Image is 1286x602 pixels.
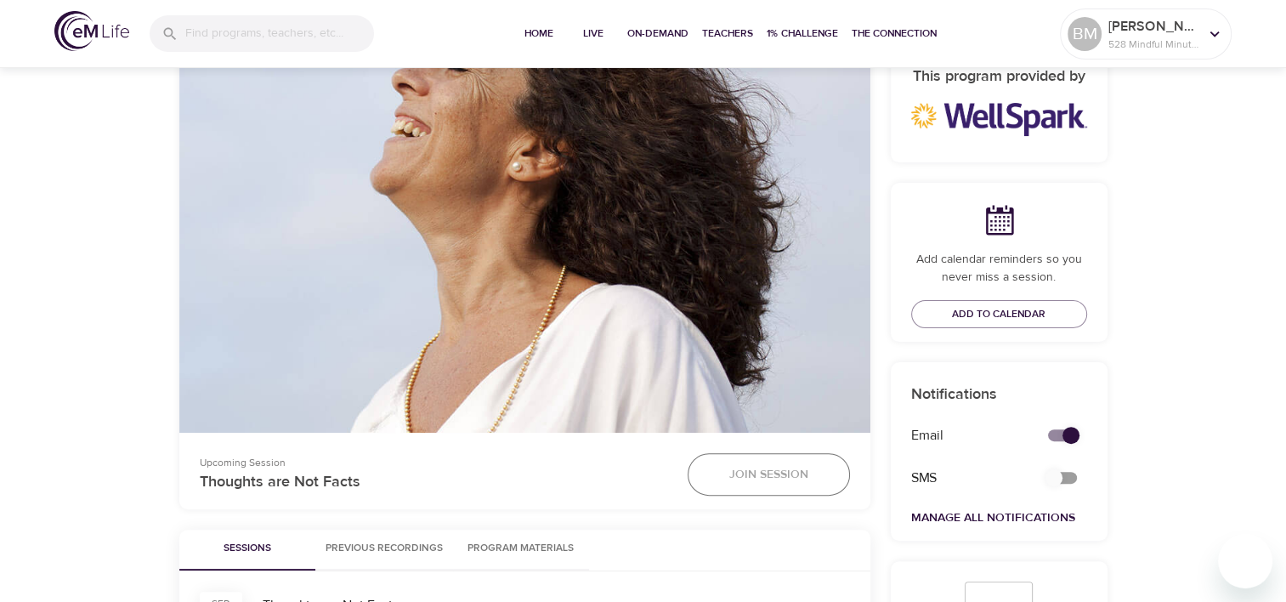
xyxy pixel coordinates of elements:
span: The Connection [852,25,937,43]
p: Notifications [911,383,1087,406]
h6: This program provided by [911,65,1087,89]
img: WellSpark%20logo.png [911,103,1087,137]
div: Email [901,416,1028,456]
p: [PERSON_NAME] [1108,16,1198,37]
p: 528 Mindful Minutes [1108,37,1198,52]
span: On-Demand [627,25,688,43]
a: Manage All Notifications [911,510,1075,525]
span: Live [573,25,614,43]
span: Join Session [729,464,808,486]
iframe: Button to launch messaging window [1218,534,1272,588]
div: SMS [901,458,1028,498]
input: Find programs, teachers, etc... [185,15,374,52]
span: Teachers [702,25,753,43]
span: Program Materials [463,540,579,558]
span: 1% Challenge [767,25,838,43]
p: Add calendar reminders so you never miss a session. [911,251,1087,287]
span: Sessions [190,540,305,558]
span: Home [518,25,559,43]
span: Previous Recordings [326,540,443,558]
p: Thoughts are Not Facts [200,470,667,493]
div: BM [1068,17,1102,51]
button: Join Session [688,453,850,496]
button: Add to Calendar [911,300,1087,328]
span: Add to Calendar [952,305,1045,323]
img: logo [54,11,129,51]
p: Upcoming Session [200,455,667,470]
